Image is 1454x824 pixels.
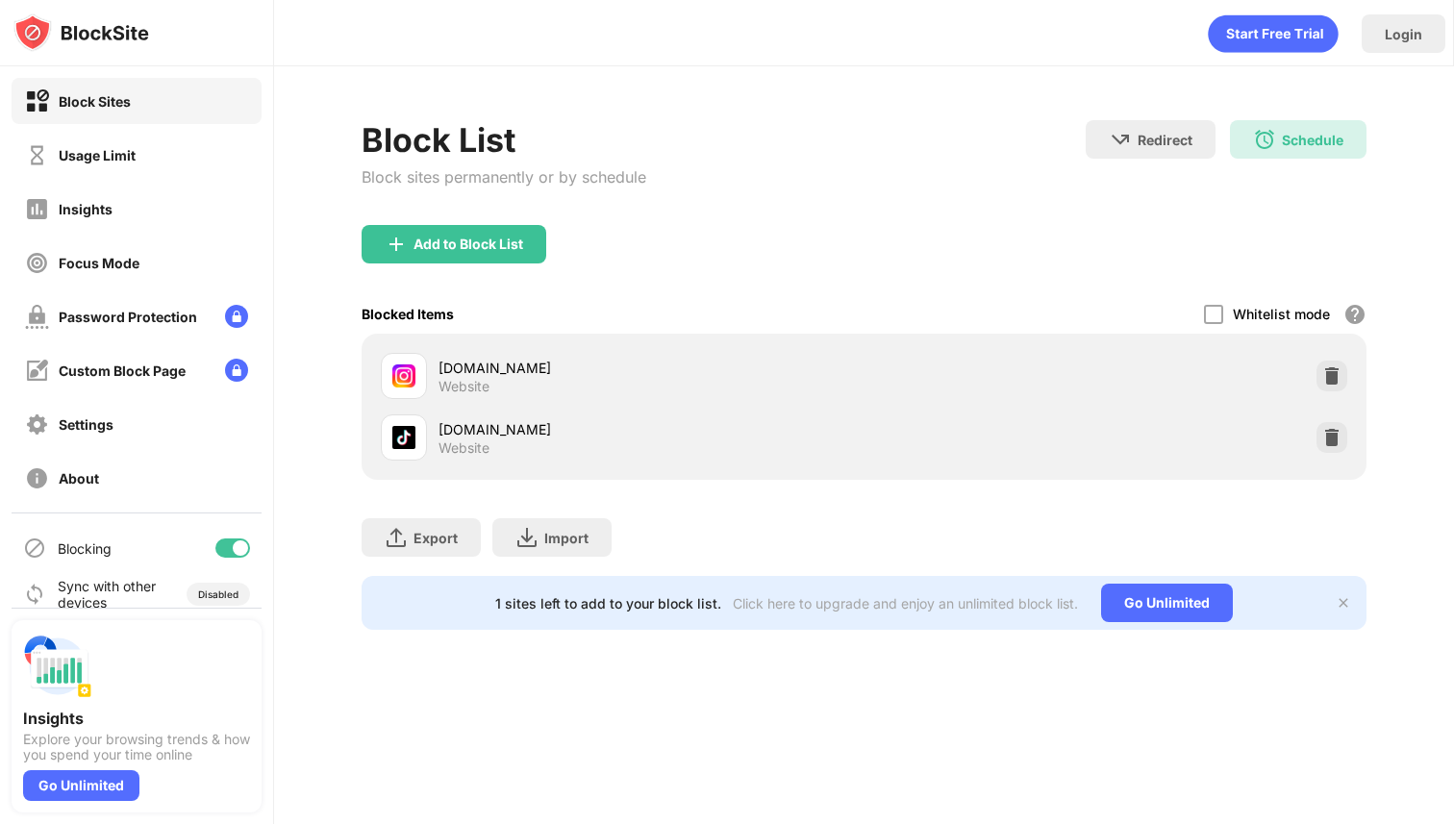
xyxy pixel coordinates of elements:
[13,13,149,52] img: logo-blocksite.svg
[1101,584,1233,622] div: Go Unlimited
[25,143,49,167] img: time-usage-off.svg
[439,419,865,439] div: [DOMAIN_NAME]
[59,201,113,217] div: Insights
[362,120,646,160] div: Block List
[1208,14,1339,53] div: animation
[495,595,721,612] div: 1 sites left to add to your block list.
[1385,26,1422,42] div: Login
[225,359,248,382] img: lock-menu.svg
[23,732,250,762] div: Explore your browsing trends & how you spend your time online
[414,237,523,252] div: Add to Block List
[1282,132,1343,148] div: Schedule
[414,530,458,546] div: Export
[439,378,489,395] div: Website
[25,197,49,221] img: insights-off.svg
[362,306,454,322] div: Blocked Items
[25,359,49,383] img: customize-block-page-off.svg
[59,470,99,487] div: About
[1233,306,1330,322] div: Whitelist mode
[23,632,92,701] img: push-insights.svg
[23,770,139,801] div: Go Unlimited
[392,364,415,387] img: favicons
[1138,132,1192,148] div: Redirect
[59,309,197,325] div: Password Protection
[23,537,46,560] img: blocking-icon.svg
[23,583,46,606] img: sync-icon.svg
[439,358,865,378] div: [DOMAIN_NAME]
[25,251,49,275] img: focus-off.svg
[439,439,489,457] div: Website
[25,412,49,437] img: settings-off.svg
[544,530,589,546] div: Import
[59,147,136,163] div: Usage Limit
[59,93,131,110] div: Block Sites
[59,362,186,379] div: Custom Block Page
[25,466,49,490] img: about-off.svg
[392,426,415,449] img: favicons
[58,578,157,611] div: Sync with other devices
[25,89,49,113] img: block-on.svg
[59,255,139,271] div: Focus Mode
[59,416,113,433] div: Settings
[362,167,646,187] div: Block sites permanently or by schedule
[25,305,49,329] img: password-protection-off.svg
[198,588,238,600] div: Disabled
[1336,595,1351,611] img: x-button.svg
[58,540,112,557] div: Blocking
[23,709,250,728] div: Insights
[225,305,248,328] img: lock-menu.svg
[733,595,1078,612] div: Click here to upgrade and enjoy an unlimited block list.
